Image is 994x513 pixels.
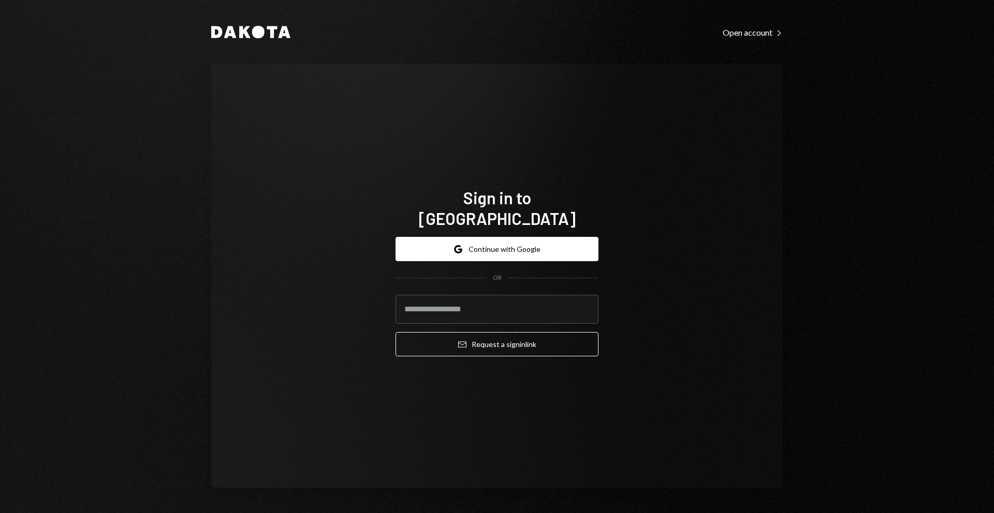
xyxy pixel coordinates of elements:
button: Continue with Google [396,237,598,261]
h1: Sign in to [GEOGRAPHIC_DATA] [396,187,598,229]
div: Open account [723,27,783,38]
a: Open account [723,26,783,38]
div: OR [493,274,502,282]
button: Request a signinlink [396,332,598,356]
